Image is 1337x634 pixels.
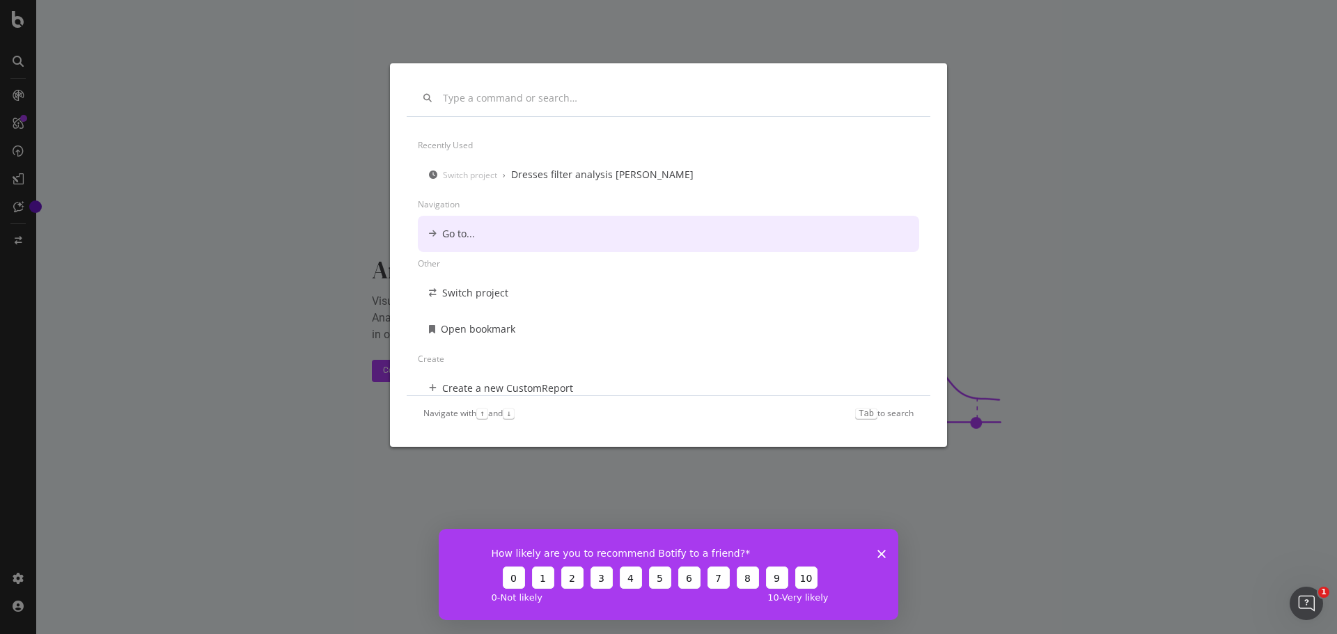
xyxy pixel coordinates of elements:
[390,63,947,447] div: modal
[855,408,877,419] kbd: Tab
[1318,587,1329,598] span: 1
[476,408,488,419] kbd: ↑
[441,322,515,336] div: Open bookmark
[423,407,515,419] div: Navigate with and
[439,529,898,620] iframe: Survey from Botify
[442,227,475,241] div: Go to...
[443,169,497,181] div: Switch project
[442,286,508,300] div: Switch project
[418,252,919,275] div: Other
[503,169,506,181] div: ›
[1290,587,1323,620] iframe: Intercom live chat
[443,93,914,104] input: Type a command or search…
[418,193,919,216] div: Navigation
[855,407,914,419] div: to search
[418,134,919,157] div: Recently used
[442,381,573,395] div: Create a new CustomReport
[418,347,919,370] div: Create
[503,408,515,419] kbd: ↓
[511,168,694,182] div: Dresses filter analysis [PERSON_NAME]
